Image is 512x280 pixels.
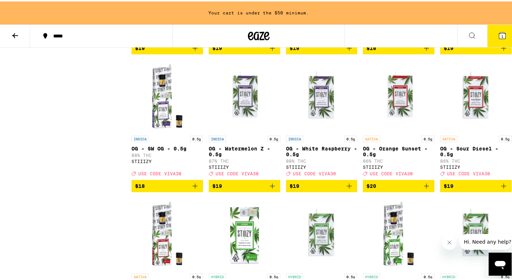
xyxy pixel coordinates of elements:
p: OG - Watermelon Z - 0.5g [209,144,280,156]
iframe: Message from company [460,232,512,248]
p: INDICA [132,134,149,141]
span: $18 [366,44,376,50]
button: Add to bag [440,179,512,191]
img: STIIIZY - OG - Gelato - 0.5g [363,197,434,268]
img: STIIIZY - OG - Blue Burst - 0.5g [286,197,358,268]
p: 0.5g [499,134,512,141]
span: USE CODE VIVA30 [216,170,259,175]
button: Add to bag [440,41,512,53]
p: 0.5g [267,272,280,279]
p: 87% THC [209,157,280,162]
p: 0.5g [499,272,512,279]
p: 86% THC [440,157,512,162]
span: 1 [501,33,503,37]
p: HYBRID [363,272,380,279]
img: STIIIZY - OG - Apple Fritter - 0.5g [209,197,280,268]
p: 0.5g [267,134,280,141]
span: $19 [212,44,222,50]
span: $19 [135,44,145,50]
img: STIIIZY - OG - Orange Sunset - 0.5g [363,59,434,131]
p: HYBRID [209,272,226,279]
a: Open page for OG - White Raspberry - 0.5g from STIIIZY [286,59,358,178]
p: 86% THC [363,157,434,162]
div: STIIIZY [363,163,434,168]
p: 0.5g [421,272,434,279]
span: $19 [444,182,453,188]
button: Add to bag [209,179,280,191]
img: STIIIZY - OG - Sour Tangie - 0.5g [132,197,203,268]
span: USE CODE VIVA30 [293,170,336,175]
p: HYBRID [286,272,303,279]
p: SATIVA [363,134,380,141]
span: $19 [444,44,453,50]
img: STIIIZY - OG - Watermelon Z - 0.5g [209,59,280,131]
p: OG - Sour Diesel - 0.5g [440,144,512,156]
p: 0.5g [344,134,357,141]
button: Add to bag [132,179,203,191]
p: 0.5g [421,134,434,141]
div: STIIIZY [286,163,358,168]
span: USE CODE VIVA30 [447,170,490,175]
span: $19 [290,44,299,50]
button: Add to bag [286,41,358,53]
a: Open page for OG - Watermelon Z - 0.5g from STIIIZY [209,59,280,178]
p: 0.5g [190,272,203,279]
p: SATIVA [440,134,457,141]
button: Add to bag [209,41,280,53]
span: $19 [290,182,299,188]
p: 88% THC [132,152,203,156]
a: Open page for OG - Sour Diesel - 0.5g from STIIIZY [440,59,512,178]
div: STIIIZY [209,163,280,168]
img: STIIIZY - OG - Strawnana - 0.5g [440,197,512,268]
button: Add to bag [286,179,358,191]
img: STIIIZY - OG - Sour Diesel - 0.5g [440,59,512,131]
a: Open page for OG - SW OG - 0.5g from STIIIZY [132,59,203,178]
p: 0.5g [344,272,357,279]
img: STIIIZY - OG - White Raspberry - 0.5g [286,59,358,131]
img: STIIIZY - OG - SW OG - 0.5g [132,59,203,131]
p: 88% THC [286,157,358,162]
button: Add to bag [363,41,434,53]
p: 0.5g [190,134,203,141]
span: USE CODE VIVA30 [138,170,181,175]
a: Open page for OG - Orange Sunset - 0.5g from STIIIZY [363,59,434,178]
span: $18 [135,182,145,188]
p: INDICA [209,134,226,141]
button: Add to bag [132,41,203,53]
p: INDICA [286,134,303,141]
p: OG - White Raspberry - 0.5g [286,144,358,156]
span: $19 [212,182,222,188]
iframe: Button to launch messaging window [489,251,512,274]
p: HYBRID [440,272,457,279]
span: USE CODE VIVA30 [370,170,413,175]
div: STIIIZY [440,163,512,168]
div: STIIIZY [132,158,203,162]
button: Add to bag [363,179,434,191]
iframe: Close message [442,234,457,248]
p: OG - SW OG - 0.5g [132,144,203,150]
p: SATIVA [132,272,149,279]
p: OG - Orange Sunset - 0.5g [363,144,434,156]
span: $20 [366,182,376,188]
